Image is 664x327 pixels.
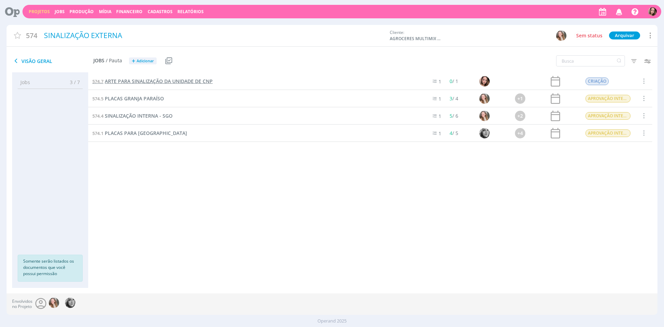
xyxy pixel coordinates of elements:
[574,31,604,40] button: Sem status
[450,95,453,102] span: 3
[585,129,630,137] span: APROVAÇÃO INTERNA
[70,9,94,15] a: Produção
[450,78,459,84] span: / 1
[648,6,657,18] button: T
[175,9,206,15] button: Relatórios
[116,9,142,15] a: Financeiro
[585,78,609,85] span: CRIAÇÃO
[390,29,545,42] div: Cliente:
[97,9,113,15] button: Mídia
[99,9,111,15] a: Mídia
[105,78,213,84] span: ARTE PARA SINALIZAÇÃO DA UNIDADE DE CNP
[132,57,135,65] span: +
[27,9,52,15] button: Projetos
[67,9,96,15] button: Produção
[146,9,175,15] button: Cadastros
[92,129,187,137] a: 574.1PLACAS PARA [GEOGRAPHIC_DATA]
[92,95,164,102] a: 574.5PLACAS GRANJA PARAÍSO
[515,93,525,104] div: +1
[450,130,459,136] span: / 5
[105,130,187,136] span: PLACAS PARA [GEOGRAPHIC_DATA]
[479,111,490,121] img: G
[29,9,50,15] a: Projetos
[106,58,122,64] span: / Pauta
[515,111,525,121] div: +2
[450,112,459,119] span: / 6
[177,9,204,15] a: Relatórios
[450,130,453,136] span: 4
[609,31,640,39] button: Arquivar
[20,79,30,86] span: Jobs
[65,79,80,86] span: 3 / 7
[92,78,103,84] span: 574.7
[92,112,173,120] a: 574.4SINALIZAÇÃO INTERNA - SGO
[92,130,103,136] span: 574.1
[26,30,37,40] span: 574
[556,55,625,66] input: Busca
[450,95,459,102] span: / 4
[479,93,490,104] img: G
[585,95,630,102] span: APROVAÇÃO INTERNA
[12,299,33,309] span: Envolvidos no Projeto
[556,30,567,41] button: G
[648,7,657,16] img: T
[65,298,75,308] img: J
[439,113,442,119] span: 1
[92,96,103,102] span: 574.5
[93,58,104,64] span: Jobs
[556,30,566,41] img: G
[576,32,602,39] span: Sem status
[129,57,157,65] button: +Adicionar
[439,96,442,102] span: 1
[439,130,442,137] span: 1
[105,112,173,119] span: SINALIZAÇÃO INTERNA - SGO
[41,28,386,44] div: SINALIZAÇÃO EXTERNA
[137,59,154,63] span: Adicionar
[479,76,490,87] img: T
[585,112,630,120] span: APROVAÇÃO INTERNA
[55,9,65,15] a: Jobs
[92,113,103,119] span: 574.4
[12,57,93,65] span: Visão Geral
[479,128,490,138] img: J
[148,9,173,15] span: Cadastros
[114,9,145,15] button: Financeiro
[439,78,442,85] span: 1
[23,258,77,277] p: Somente serão listados os documentos que você possui permissão
[515,128,525,138] div: +4
[92,78,213,85] a: 574.7ARTE PARA SINALIZAÇÃO DA UNIDADE DE CNP
[390,36,442,42] span: AGROCERES MULTIMIX NUTRIÇÃO ANIMAL LTDA.
[49,298,59,308] img: G
[450,78,453,84] span: 0
[105,95,164,102] span: PLACAS GRANJA PARAÍSO
[450,112,453,119] span: 5
[53,9,67,15] button: Jobs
